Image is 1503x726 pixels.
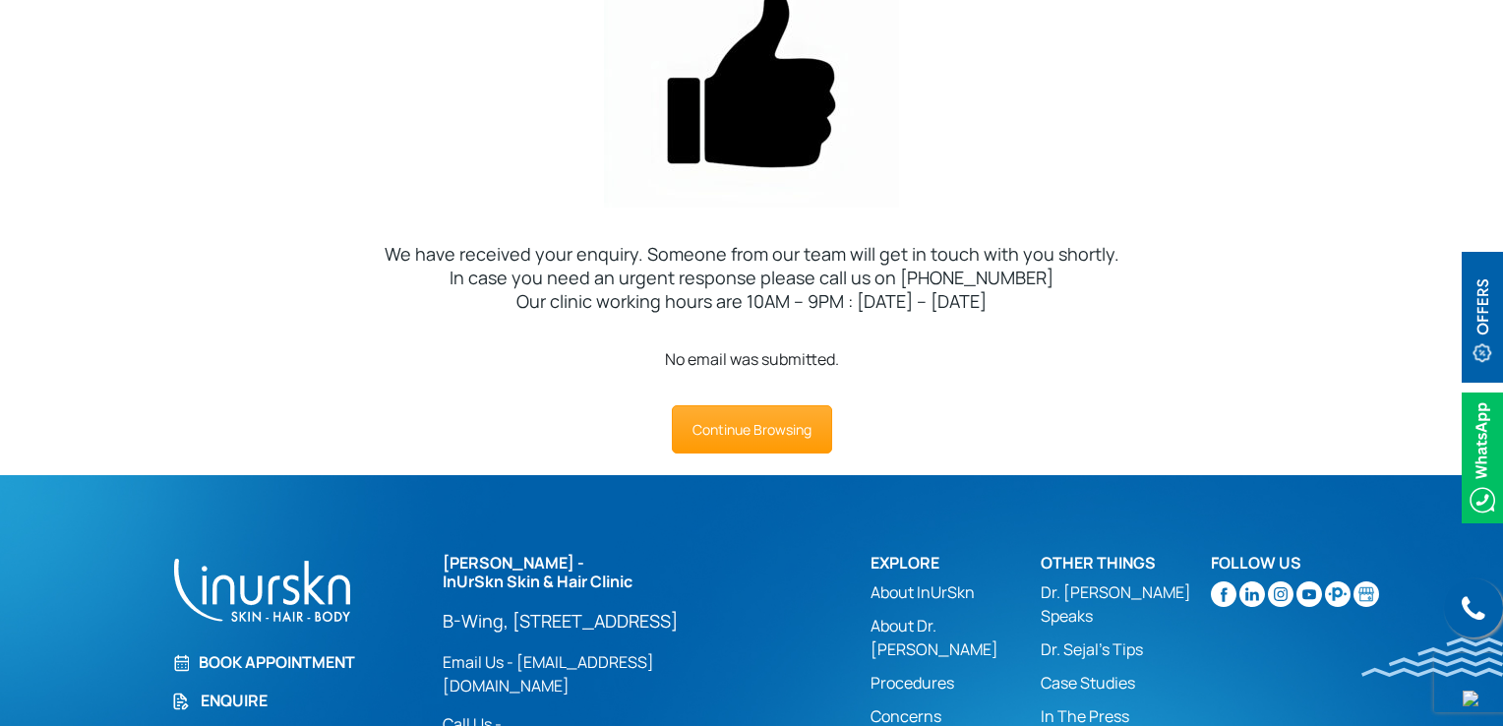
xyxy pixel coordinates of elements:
a: Email Us - [EMAIL_ADDRESS][DOMAIN_NAME] [443,650,768,697]
img: Book Appointment [171,654,189,672]
a: About InUrSkn [871,580,1041,604]
a: Case Studies [1041,671,1211,695]
a: Procedures [871,671,1041,695]
img: Skin-and-Hair-Clinic [1353,581,1379,607]
img: instagram [1268,581,1293,607]
img: youtube [1296,581,1322,607]
a: Enquire [171,689,419,712]
img: bluewave [1361,637,1503,677]
a: Dr. Sejal's Tips [1041,637,1211,661]
h2: Follow Us [1211,554,1381,573]
h2: Explore [871,554,1041,573]
img: Enquire [171,692,191,711]
img: offerBt [1462,252,1503,383]
img: inurskn-footer-logo [171,554,353,626]
a: Continue Browsing [672,405,832,454]
a: About Dr. [PERSON_NAME] [871,614,1041,661]
h2: [PERSON_NAME] - InUrSkn Skin & Hair Clinic [443,554,768,591]
a: B-Wing, [STREET_ADDRESS] [443,609,768,633]
a: Whatsappicon [1462,446,1503,467]
img: facebook [1211,581,1236,607]
img: linkedin [1239,581,1265,607]
img: Whatsappicon [1462,393,1503,523]
a: Dr. [PERSON_NAME] Speaks [1041,580,1211,628]
h2: Other Things [1041,554,1211,573]
img: up-blue-arrow.svg [1463,691,1478,706]
a: Book Appointment [171,650,419,674]
img: sejal-saheta-dermatologist [1325,581,1351,607]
